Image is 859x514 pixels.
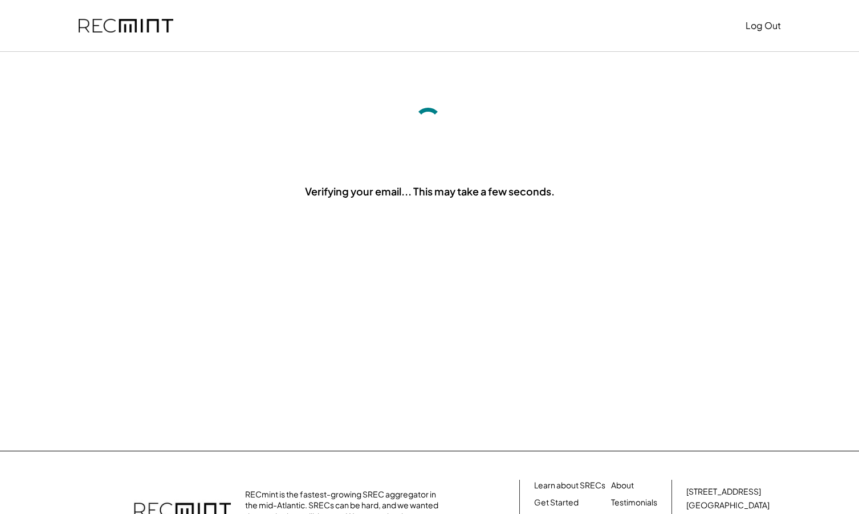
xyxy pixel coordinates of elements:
[686,486,761,497] div: [STREET_ADDRESS]
[611,480,634,491] a: About
[686,500,770,511] div: [GEOGRAPHIC_DATA]
[611,497,657,508] a: Testimonials
[534,480,605,491] a: Learn about SRECs
[305,184,555,198] div: Verifying your email... This may take a few seconds.
[79,19,173,33] img: recmint-logotype%403x.png
[534,497,579,508] a: Get Started
[746,14,781,37] button: Log Out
